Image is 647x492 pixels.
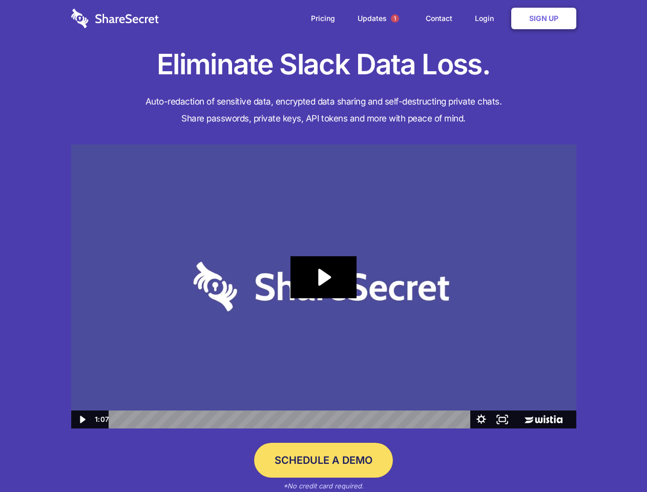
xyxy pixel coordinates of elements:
img: logo-wordmark-white-trans-d4663122ce5f474addd5e946df7df03e33cb6a1c49d2221995e7729f52c070b2.svg [71,9,159,28]
a: Pricing [301,3,345,34]
h4: Auto-redaction of sensitive data, encrypted data sharing and self-destructing private chats. Shar... [71,93,576,127]
img: Sharesecret [71,145,576,429]
a: Login [465,3,509,34]
h1: Eliminate Slack Data Loss. [71,46,576,83]
button: Play Video [71,411,92,428]
a: Contact [415,3,463,34]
